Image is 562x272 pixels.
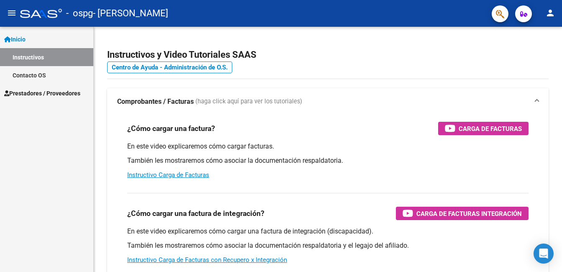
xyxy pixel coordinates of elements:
h2: Instructivos y Video Tutoriales SAAS [107,47,549,63]
button: Carga de Facturas [438,122,529,135]
span: Prestadores / Proveedores [4,89,80,98]
h3: ¿Cómo cargar una factura? [127,123,215,134]
a: Instructivo Carga de Facturas con Recupero x Integración [127,256,287,264]
span: Inicio [4,35,26,44]
mat-expansion-panel-header: Comprobantes / Facturas (haga click aquí para ver los tutoriales) [107,88,549,115]
span: Carga de Facturas Integración [416,208,522,219]
span: - [PERSON_NAME] [93,4,168,23]
div: Open Intercom Messenger [534,244,554,264]
p: En este video explicaremos cómo cargar una factura de integración (discapacidad). [127,227,529,236]
span: - ospg [66,4,93,23]
a: Instructivo Carga de Facturas [127,171,209,179]
strong: Comprobantes / Facturas [117,97,194,106]
p: También les mostraremos cómo asociar la documentación respaldatoria y el legajo del afiliado. [127,241,529,250]
a: Centro de Ayuda - Administración de O.S. [107,62,232,73]
mat-icon: menu [7,8,17,18]
h3: ¿Cómo cargar una factura de integración? [127,208,264,219]
button: Carga de Facturas Integración [396,207,529,220]
p: También les mostraremos cómo asociar la documentación respaldatoria. [127,156,529,165]
p: En este video explicaremos cómo cargar facturas. [127,142,529,151]
mat-icon: person [545,8,555,18]
span: Carga de Facturas [459,123,522,134]
span: (haga click aquí para ver los tutoriales) [195,97,302,106]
